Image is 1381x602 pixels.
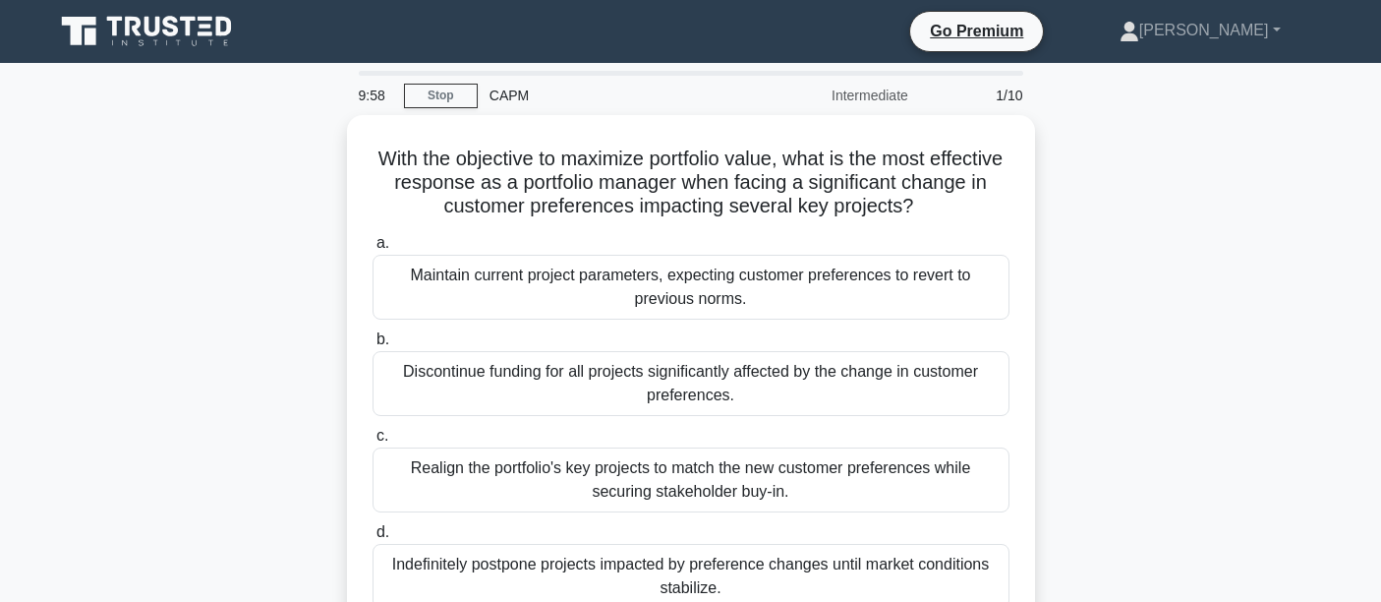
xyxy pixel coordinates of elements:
[373,255,1009,320] div: Maintain current project parameters, expecting customer preferences to revert to previous norms.
[373,448,1009,512] div: Realign the portfolio's key projects to match the new customer preferences while securing stakeho...
[376,427,388,444] span: c.
[404,84,478,108] a: Stop
[920,76,1035,115] div: 1/10
[748,76,920,115] div: Intermediate
[478,76,748,115] div: CAPM
[371,147,1011,219] h5: With the objective to maximize portfolio value, what is the most effective response as a portfoli...
[376,523,389,540] span: d.
[373,351,1009,416] div: Discontinue funding for all projects significantly affected by the change in customer preferences.
[376,331,389,347] span: b.
[1072,11,1328,50] a: [PERSON_NAME]
[376,234,389,251] span: a.
[918,19,1035,43] a: Go Premium
[347,76,404,115] div: 9:58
